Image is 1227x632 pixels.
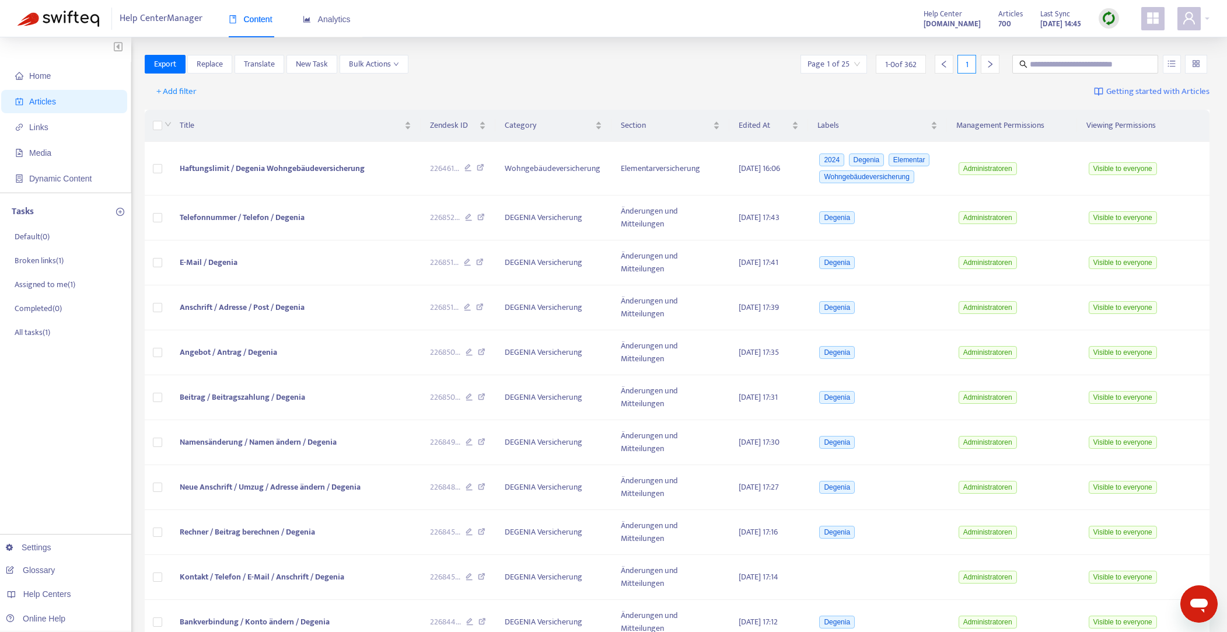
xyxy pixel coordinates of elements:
[959,391,1017,404] span: Administratoren
[495,142,611,195] td: Wohngebäudeversicherung
[959,162,1017,175] span: Administratoren
[959,346,1017,359] span: Administratoren
[15,123,23,131] span: link
[421,110,496,142] th: Zendesk ID
[495,555,611,600] td: DEGENIA Versicherung
[1180,585,1218,623] iframe: Schaltfläche zum Öffnen des Messaging-Fensters
[15,174,23,183] span: container
[739,570,778,584] span: [DATE] 17:14
[1040,18,1081,30] strong: [DATE] 14:45
[819,481,855,494] span: Degenia
[739,615,778,628] span: [DATE] 17:12
[998,8,1023,20] span: Articles
[180,345,277,359] span: Angebot / Antrag / Degenia
[505,119,593,132] span: Category
[739,480,779,494] span: [DATE] 17:27
[611,330,729,375] td: Änderungen und Mitteilungen
[29,148,51,158] span: Media
[430,391,460,404] span: 226850 ...
[430,481,460,494] span: 226848 ...
[495,465,611,510] td: DEGENIA Versicherung
[145,55,186,74] button: Export
[1094,87,1103,96] img: image-link
[819,153,844,166] span: 2024
[29,174,92,183] span: Dynamic Content
[495,510,611,555] td: DEGENIA Versicherung
[959,481,1017,494] span: Administratoren
[180,162,365,175] span: Haftungslimit / Degenia Wohngebäudeversicherung
[739,211,779,224] span: [DATE] 17:43
[1089,346,1157,359] span: Visible to everyone
[739,435,779,449] span: [DATE] 17:30
[998,18,1011,30] strong: 700
[1019,60,1027,68] span: search
[349,58,399,71] span: Bulk Actions
[303,15,351,24] span: Analytics
[244,58,275,71] span: Translate
[611,110,729,142] th: Section
[393,61,399,67] span: down
[187,55,232,74] button: Replace
[957,55,976,74] div: 1
[495,195,611,240] td: DEGENIA Versicherung
[229,15,272,24] span: Content
[495,240,611,285] td: DEGENIA Versicherung
[18,11,99,27] img: Swifteq
[430,571,460,584] span: 226845 ...
[819,436,855,449] span: Degenia
[430,119,477,132] span: Zendesk ID
[229,15,237,23] span: book
[154,58,176,71] span: Export
[1089,301,1157,314] span: Visible to everyone
[1089,436,1157,449] span: Visible to everyone
[1089,481,1157,494] span: Visible to everyone
[1089,211,1157,224] span: Visible to everyone
[621,119,711,132] span: Section
[180,211,305,224] span: Telefonnummer / Telefon / Degenia
[819,256,855,269] span: Degenia
[430,211,460,224] span: 226852 ...
[180,119,402,132] span: Title
[120,8,202,30] span: Help Center Manager
[303,15,311,23] span: area-chart
[430,346,460,359] span: 226850 ...
[924,8,962,20] span: Help Center
[819,346,855,359] span: Degenia
[611,285,729,330] td: Änderungen und Mitteilungen
[495,110,611,142] th: Category
[180,615,330,628] span: Bankverbindung / Konto ändern / Degenia
[849,153,885,166] span: Degenia
[959,301,1017,314] span: Administratoren
[611,142,729,195] td: Elementarversicherung
[959,256,1017,269] span: Administratoren
[430,256,459,269] span: 226851 ...
[1163,55,1181,74] button: unordered-list
[739,525,778,539] span: [DATE] 17:16
[1167,60,1176,68] span: unordered-list
[1089,526,1157,539] span: Visible to everyone
[1040,8,1070,20] span: Last Sync
[819,170,914,183] span: Wohngebäudeversicherung
[180,301,305,314] span: Anschrift / Adresse / Post / Degenia
[819,526,855,539] span: Degenia
[180,435,337,449] span: Namensänderung / Namen ändern / Degenia
[1089,162,1157,175] span: Visible to everyone
[885,58,917,71] span: 1 - 0 of 362
[15,302,62,315] p: Completed ( 0 )
[296,58,328,71] span: New Task
[611,240,729,285] td: Änderungen und Mitteilungen
[817,119,928,132] span: Labels
[15,254,64,267] p: Broken links ( 1 )
[1089,571,1157,584] span: Visible to everyone
[924,18,981,30] strong: [DOMAIN_NAME]
[959,211,1017,224] span: Administratoren
[6,543,51,552] a: Settings
[15,149,23,157] span: file-image
[430,436,460,449] span: 226849 ...
[1102,11,1116,26] img: sync.dc5367851b00ba804db3.png
[739,162,780,175] span: [DATE] 16:06
[180,390,305,404] span: Beitrag / Beitragszahlung / Degenia
[889,153,930,166] span: Elementar
[924,17,981,30] a: [DOMAIN_NAME]
[180,256,237,269] span: E-Mail / Degenia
